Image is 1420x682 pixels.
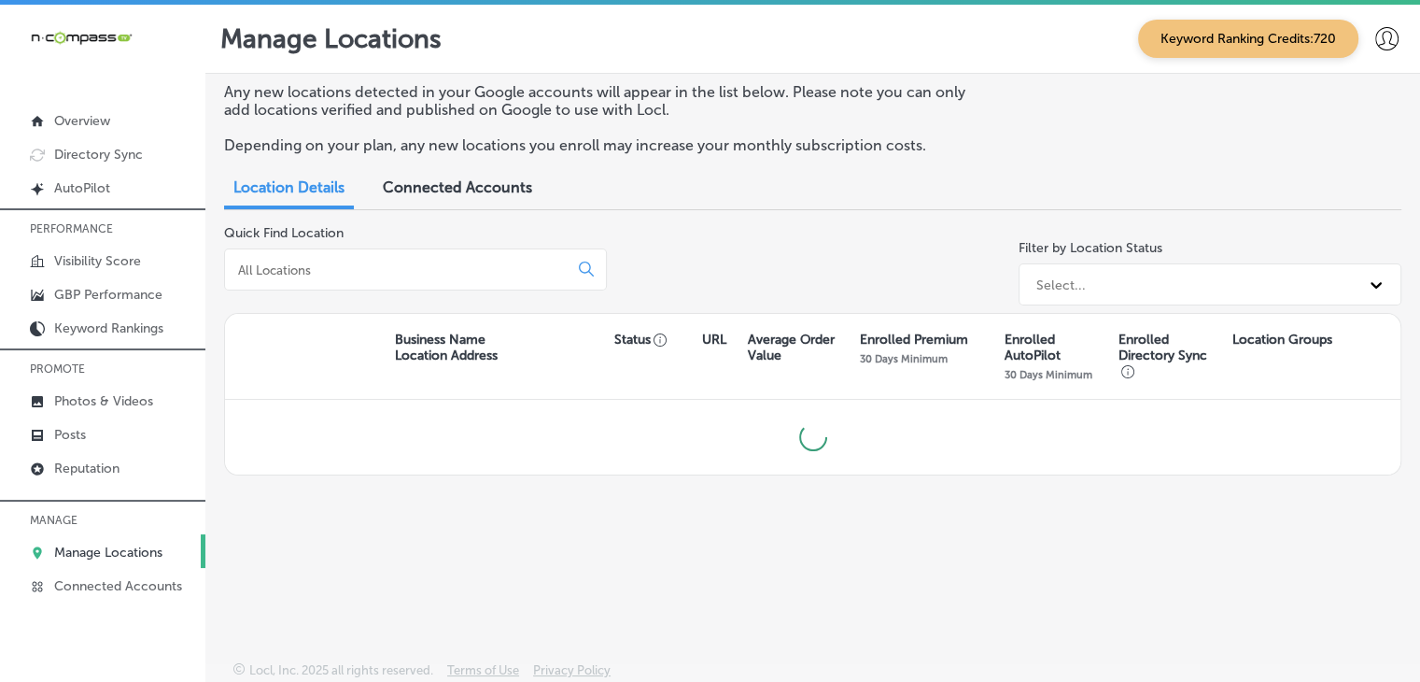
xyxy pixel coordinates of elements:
[395,332,498,363] p: Business Name Location Address
[54,545,162,561] p: Manage Locations
[220,23,442,54] p: Manage Locations
[224,83,990,119] p: Any new locations detected in your Google accounts will appear in the list below. Please note you...
[49,49,205,64] div: Domain: [DOMAIN_NAME]
[54,287,162,303] p: GBP Performance
[206,110,315,122] div: Keywords by Traffic
[233,178,344,196] span: Location Details
[383,178,532,196] span: Connected Accounts
[1036,277,1086,292] div: Select...
[702,332,726,348] p: URL
[52,30,91,45] div: v 4.0.25
[54,578,182,594] p: Connected Accounts
[1118,332,1223,379] p: Enrolled Directory Sync
[54,393,153,409] p: Photos & Videos
[236,262,564,278] input: All Locations
[224,136,990,154] p: Depending on your plan, any new locations you enroll may increase your monthly subscription costs.
[1232,332,1332,348] p: Location Groups
[54,253,141,269] p: Visibility Score
[50,108,65,123] img: tab_domain_overview_orange.svg
[30,49,45,64] img: website_grey.svg
[249,663,433,677] p: Locl, Inc. 2025 all rights reserved.
[54,461,120,476] p: Reputation
[54,427,86,443] p: Posts
[860,352,948,365] p: 30 Days Minimum
[860,332,968,348] p: Enrolled Premium
[30,30,45,45] img: logo_orange.svg
[186,108,201,123] img: tab_keywords_by_traffic_grey.svg
[54,180,110,196] p: AutoPilot
[1138,20,1358,58] span: Keyword Ranking Credits: 720
[1019,240,1162,256] label: Filter by Location Status
[747,332,851,363] p: Average Order Value
[1005,368,1092,381] p: 30 Days Minimum
[54,320,163,336] p: Keyword Rankings
[30,29,133,47] img: 660ab0bf-5cc7-4cb8-ba1c-48b5ae0f18e60NCTV_CLogo_TV_Black_-500x88.png
[71,110,167,122] div: Domain Overview
[54,113,110,129] p: Overview
[614,332,702,348] p: Status
[1005,332,1109,363] p: Enrolled AutoPilot
[54,147,143,163] p: Directory Sync
[224,225,344,241] label: Quick Find Location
